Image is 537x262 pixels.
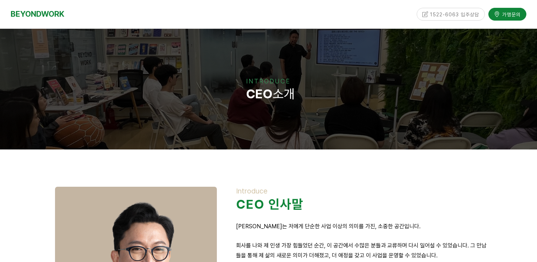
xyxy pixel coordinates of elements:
p: 회사를 나와 제 인생 가장 힘들었던 순간, 이 공간에서 수많은 분들과 교류하며 다시 일어설 수 있었습니다. 그 만남들을 통해 제 삶의 새로운 의미가 더해졌고, 더 애정을 갖고... [236,241,491,260]
span: 가맹문의 [500,11,521,18]
span: INTRODUCE [246,77,291,85]
span: 소개 [243,86,295,102]
a: BEYONDWORK [11,7,64,21]
strong: CEO [246,86,273,102]
strong: CEO 인사말 [236,197,303,212]
a: 가맹문의 [488,8,526,20]
p: [PERSON_NAME]는 저에게 단순한 사업 이상의 의미를 가진, 소중한 공간입니다. [236,222,491,231]
span: Introduce [236,187,268,195]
